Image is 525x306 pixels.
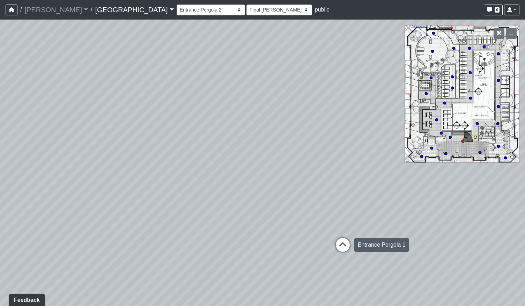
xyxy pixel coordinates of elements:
[484,5,503,15] button: 0
[315,7,330,13] span: public
[24,3,88,17] a: [PERSON_NAME]
[5,292,46,306] iframe: Ybug feedback widget
[88,3,95,17] span: /
[495,7,500,13] span: 0
[354,238,409,252] div: Entrance Pergola 1
[95,3,173,17] a: [GEOGRAPHIC_DATA]
[17,3,24,17] span: /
